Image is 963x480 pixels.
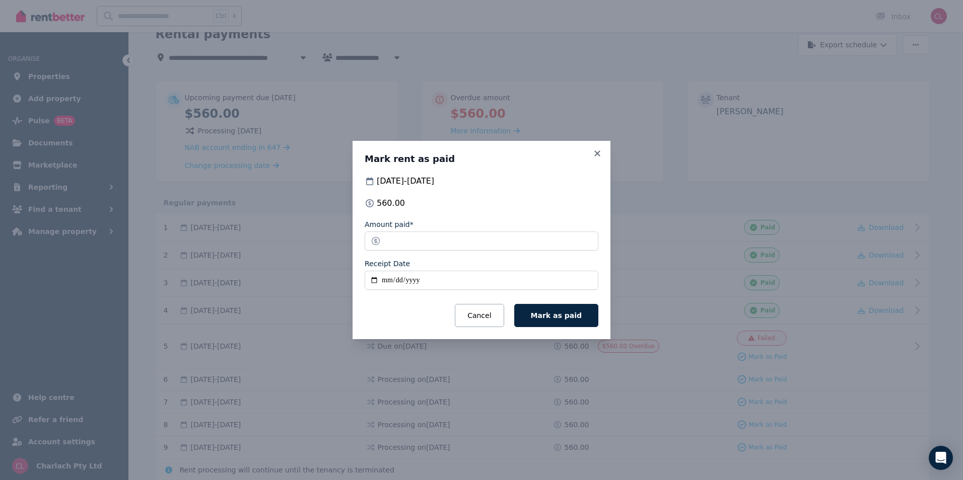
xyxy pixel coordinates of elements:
[365,153,598,165] h3: Mark rent as paid
[929,446,953,470] div: Open Intercom Messenger
[365,219,414,229] label: Amount paid*
[365,259,410,269] label: Receipt Date
[531,311,582,319] span: Mark as paid
[377,197,405,209] span: 560.00
[514,304,598,327] button: Mark as paid
[377,175,434,187] span: [DATE] - [DATE]
[455,304,504,327] button: Cancel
